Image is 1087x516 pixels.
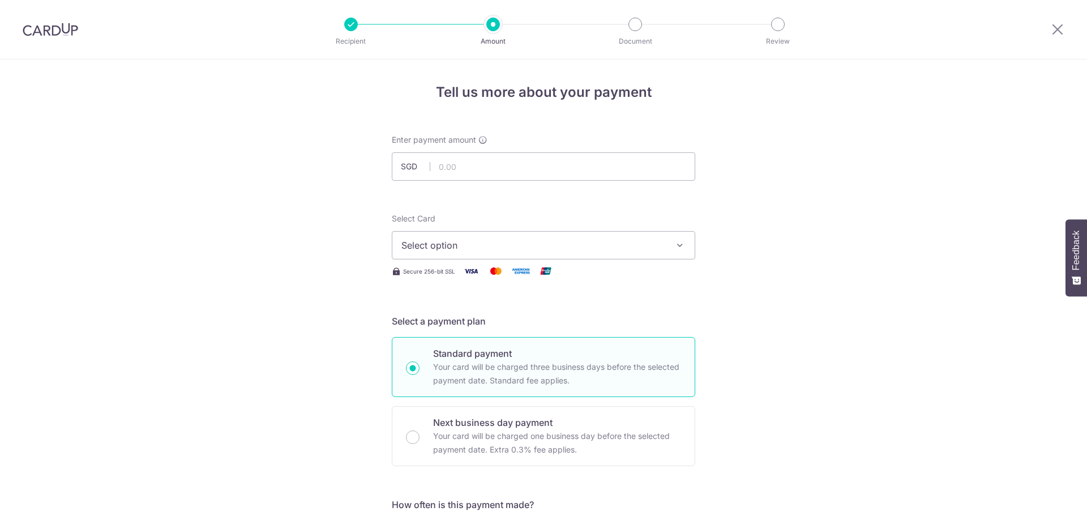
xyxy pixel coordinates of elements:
h5: Select a payment plan [392,314,695,328]
h5: How often is this payment made? [392,498,695,511]
p: Your card will be charged three business days before the selected payment date. Standard fee appl... [433,360,681,387]
p: Standard payment [433,347,681,360]
img: American Express [510,264,532,278]
p: Review [736,36,820,47]
span: translation missing: en.payables.payment_networks.credit_card.summary.labels.select_card [392,214,435,223]
h4: Tell us more about your payment [392,82,695,103]
span: SGD [401,161,430,172]
img: Union Pay [534,264,557,278]
button: Feedback - Show survey [1065,219,1087,296]
p: Document [593,36,677,47]
p: Amount [451,36,535,47]
span: Select option [401,238,665,252]
p: Your card will be charged one business day before the selected payment date. Extra 0.3% fee applies. [433,429,681,457]
button: Select option [392,231,695,259]
p: Recipient [309,36,393,47]
img: Visa [460,264,482,278]
input: 0.00 [392,152,695,181]
span: Feedback [1071,231,1081,270]
span: Secure 256-bit SSL [403,267,455,276]
img: Mastercard [485,264,507,278]
p: Next business day payment [433,416,681,429]
span: Enter payment amount [392,134,476,146]
img: CardUp [23,23,78,36]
